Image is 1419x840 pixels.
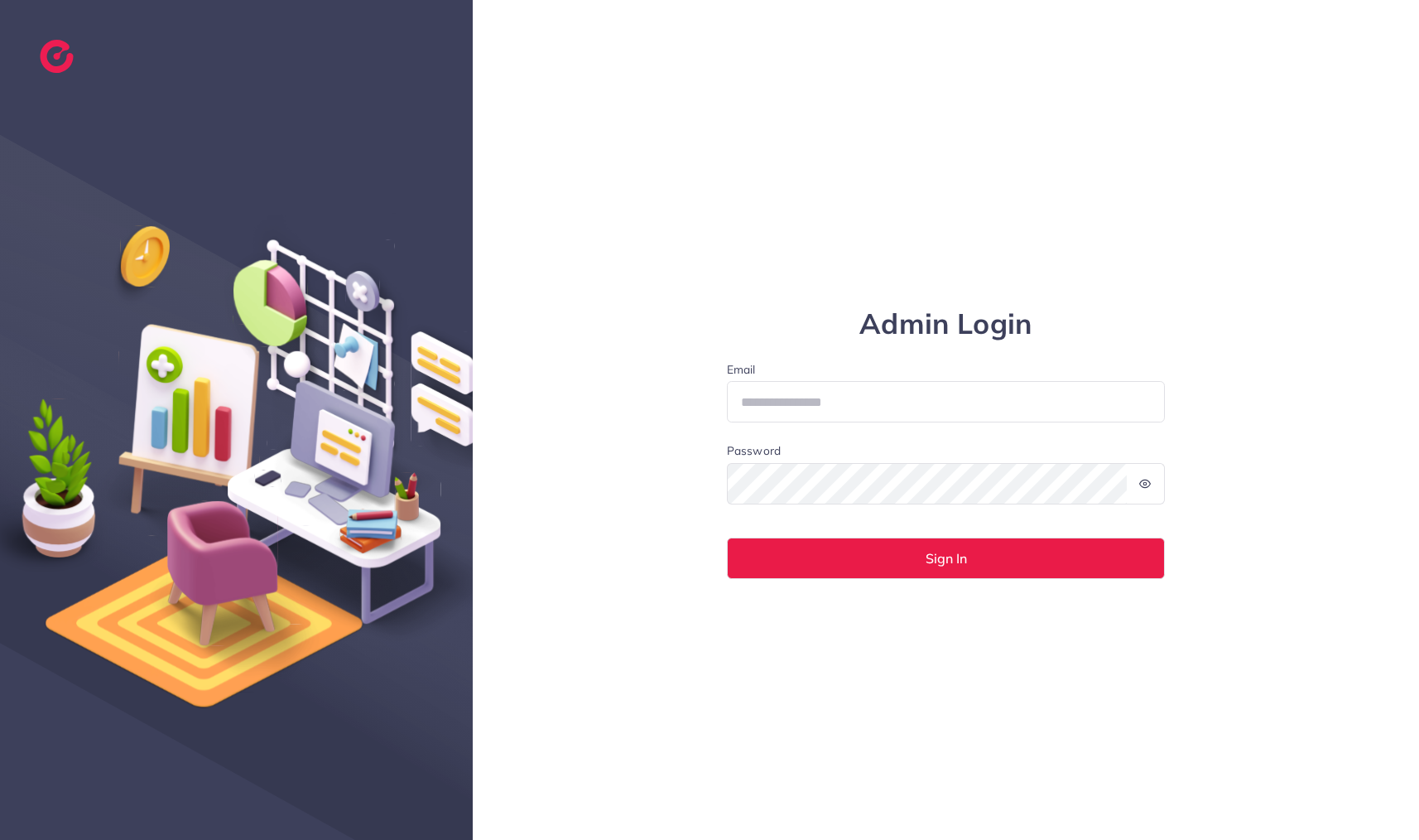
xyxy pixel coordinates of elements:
[727,538,1166,579] button: Sign In
[40,40,74,73] img: logo
[727,361,1166,378] label: Email
[727,442,781,459] label: Password
[727,307,1166,341] h1: Admin Login
[926,552,967,565] span: Sign In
